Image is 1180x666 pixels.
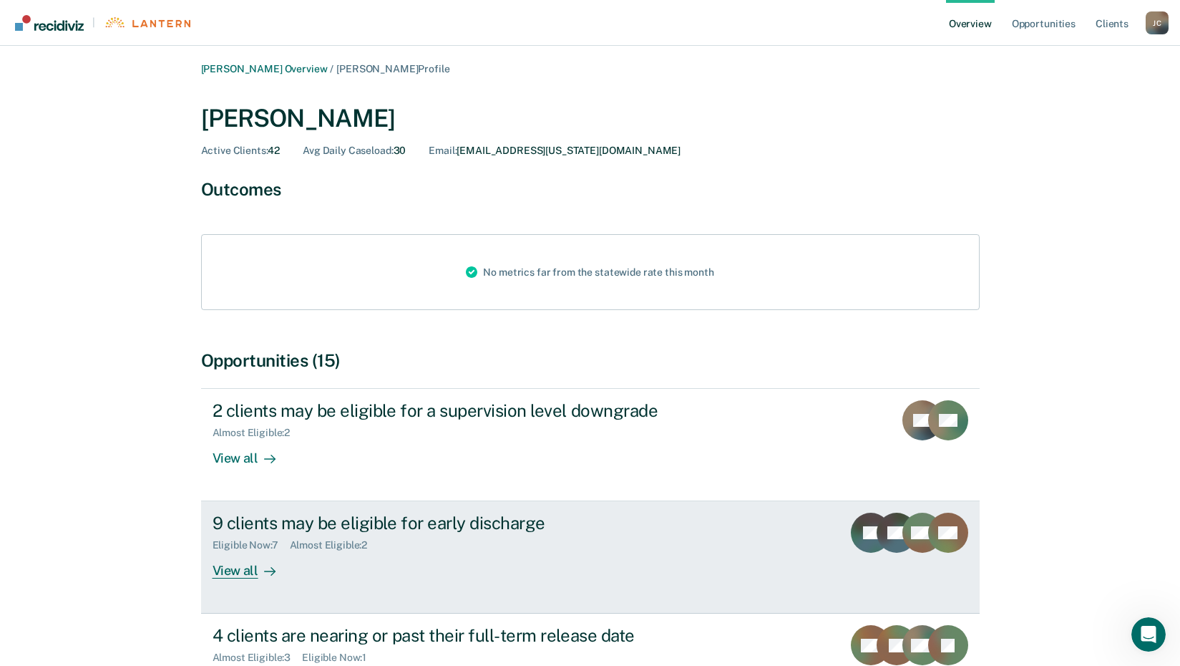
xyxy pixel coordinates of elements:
[1131,617,1166,652] iframe: Intercom live chat
[201,63,328,74] a: [PERSON_NAME] Overview
[15,15,84,31] img: Recidiviz
[213,625,715,646] div: 4 clients are nearing or past their full-term release date
[213,439,293,467] div: View all
[213,652,303,664] div: Almost Eligible : 3
[327,63,336,74] span: /
[290,539,379,551] div: Almost Eligible : 2
[104,17,190,28] img: Lantern
[213,427,302,439] div: Almost Eligible : 2
[213,400,715,421] div: 2 clients may be eligible for a supervision level downgrade
[1146,11,1169,34] div: J C
[213,539,290,551] div: Eligible Now : 7
[201,501,980,614] a: 9 clients may be eligible for early dischargeEligible Now:7Almost Eligible:2View all
[1146,11,1169,34] button: Profile dropdown button
[429,145,457,156] span: Email :
[303,145,406,157] div: 30
[84,16,104,29] span: |
[201,179,980,200] div: Outcomes
[302,652,378,664] div: Eligible Now : 1
[429,145,681,157] div: [EMAIL_ADDRESS][US_STATE][DOMAIN_NAME]
[213,513,715,534] div: 9 clients may be eligible for early discharge
[201,145,268,156] span: Active Clients :
[201,145,281,157] div: 42
[201,350,980,371] div: Opportunities (15)
[454,235,725,309] div: No metrics far from the statewide rate this month
[303,145,393,156] span: Avg Daily Caseload :
[336,63,449,74] span: [PERSON_NAME] Profile
[201,388,980,501] a: 2 clients may be eligible for a supervision level downgradeAlmost Eligible:2View all
[213,551,293,579] div: View all
[201,104,980,133] div: [PERSON_NAME]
